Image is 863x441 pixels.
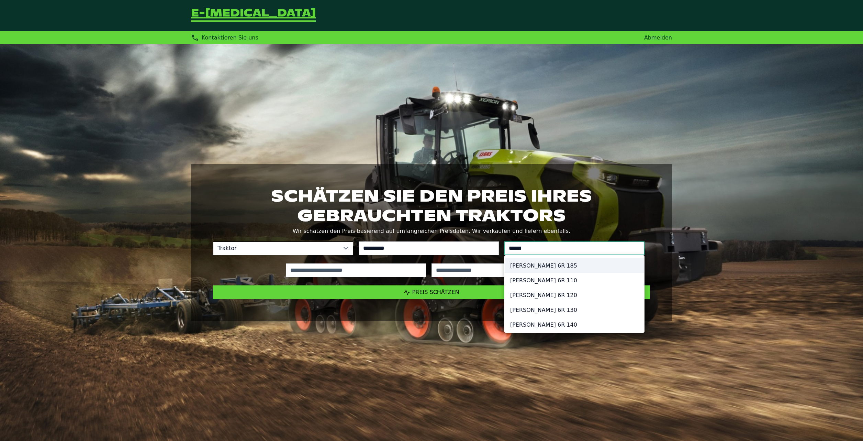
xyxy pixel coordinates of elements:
p: Wir schätzen den Preis basierend auf umfangreichen Preisdaten. Wir verkaufen und liefern ebenfalls. [213,226,650,236]
li: [PERSON_NAME] 6R 130 [505,303,644,317]
a: Zurück zur Startseite [191,8,316,23]
span: Kontaktieren Sie uns [202,34,258,41]
li: [PERSON_NAME] 6R 185 [505,258,644,273]
div: Kontaktieren Sie uns [191,34,258,42]
li: [PERSON_NAME] 6R 140 [505,317,644,332]
a: Abmelden [644,34,672,41]
li: [PERSON_NAME] 6R 145 [505,332,644,347]
span: Traktor [213,242,339,255]
li: [PERSON_NAME] 6R 110 [505,273,644,288]
span: Preis schätzen [412,289,459,295]
li: [PERSON_NAME] 6R 120 [505,288,644,303]
h1: Schätzen Sie den Preis Ihres gebrauchten Traktors [213,186,650,225]
button: Preis schätzen [213,285,650,299]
